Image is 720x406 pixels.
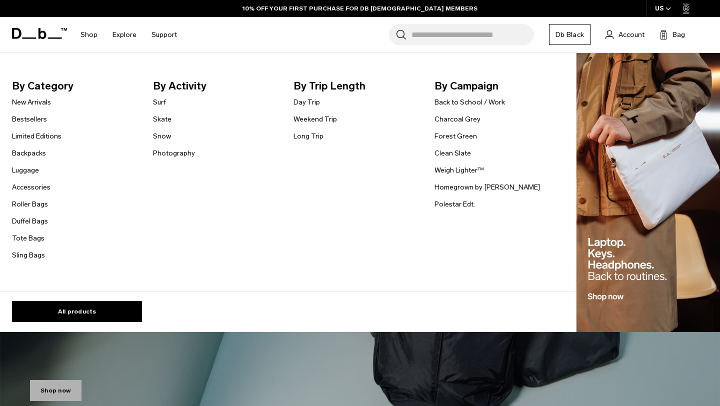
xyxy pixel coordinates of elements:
a: Clean Slate [434,148,471,158]
span: By Campaign [434,78,559,94]
a: Charcoal Grey [434,114,480,124]
a: Photography [153,148,195,158]
a: Surf [153,97,166,107]
a: Backpacks [12,148,46,158]
a: Polestar Edt. [434,199,475,209]
a: Weigh Lighter™ [434,165,484,175]
span: By Category [12,78,137,94]
button: Bag [659,28,685,40]
a: Snow [153,131,171,141]
a: Explore [112,17,136,52]
span: Account [618,29,644,40]
a: Bestsellers [12,114,47,124]
a: Support [151,17,177,52]
a: Day Trip [293,97,320,107]
a: New Arrivals [12,97,51,107]
a: Duffel Bags [12,216,48,226]
span: By Activity [153,78,278,94]
span: By Trip Length [293,78,418,94]
nav: Main Navigation [73,17,184,52]
a: Back to School / Work [434,97,505,107]
a: Skate [153,114,171,124]
a: 10% OFF YOUR FIRST PURCHASE FOR DB [DEMOGRAPHIC_DATA] MEMBERS [242,4,477,13]
a: All products [12,301,142,322]
a: Luggage [12,165,39,175]
a: Weekend Trip [293,114,337,124]
a: Forest Green [434,131,477,141]
a: Account [605,28,644,40]
a: Shop [80,17,97,52]
a: Accessories [12,182,50,192]
a: Long Trip [293,131,323,141]
a: Homegrown by [PERSON_NAME] [434,182,540,192]
a: Limited Editions [12,131,61,141]
img: Db [576,53,720,332]
a: Sling Bags [12,250,45,260]
a: Tote Bags [12,233,44,243]
a: Roller Bags [12,199,48,209]
span: Bag [672,29,685,40]
a: Db Black [549,24,590,45]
